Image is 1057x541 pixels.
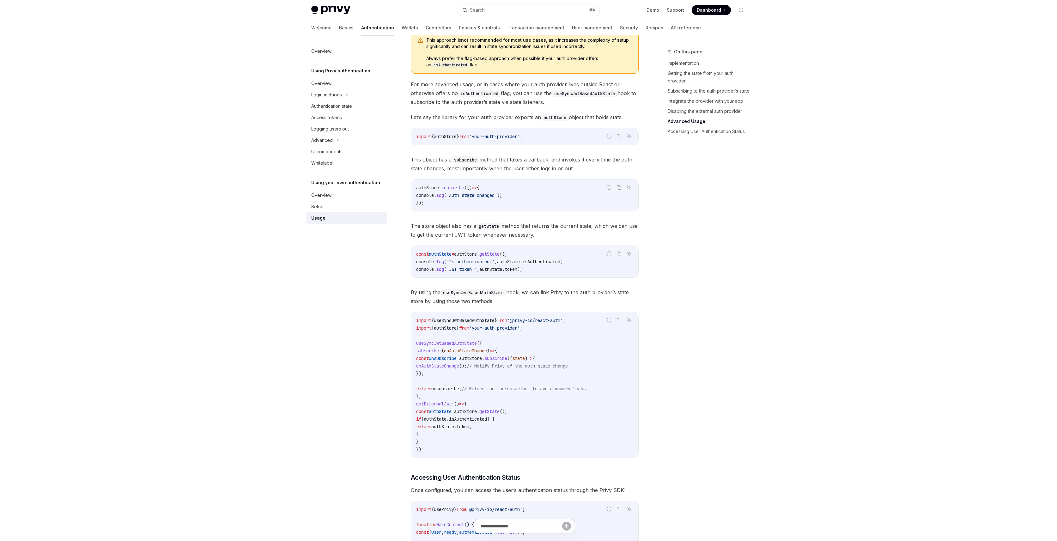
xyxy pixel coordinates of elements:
[311,114,342,121] div: Access tokens
[416,356,429,361] span: const
[429,251,452,257] span: authState
[306,112,387,123] a: Access tokens
[667,7,684,13] a: Support
[512,356,525,361] span: state
[476,223,501,230] code: getState
[692,5,731,15] a: Dashboard
[484,356,507,361] span: subscribe
[454,251,477,257] span: authStore
[472,185,477,191] span: =>
[311,159,333,167] div: Whitelabel
[457,356,459,361] span: =
[532,356,535,361] span: {
[441,348,444,354] span: (
[477,340,482,346] span: ({
[361,20,394,35] a: Authentication
[527,356,532,361] span: =>
[311,91,342,99] div: Login methods
[431,325,434,331] span: {
[434,325,457,331] span: authStore
[469,424,472,429] span: ;
[459,356,482,361] span: authStore
[464,401,467,407] span: {
[477,251,479,257] span: .
[431,386,459,392] span: unsubscribe
[306,46,387,57] a: Overview
[402,20,418,35] a: Wallets
[416,340,477,346] span: useSyncJwtBasedAuthState
[431,62,470,68] code: isAuthenticated
[495,259,497,264] span: ,
[411,80,639,106] span: For more advanced usage, or in cases where your auth provider lives outside React or otherwise of...
[416,424,431,429] span: return
[446,416,449,422] span: .
[462,386,588,392] span: // Return the `unsubscribe` to avoid memory leaks.
[311,214,325,222] div: Usage
[470,6,488,14] div: Search...
[560,259,565,264] span: );
[416,251,429,257] span: const
[668,58,751,68] a: Implementation
[459,325,469,331] span: from
[615,505,623,513] button: Copy the contents from the code block
[589,8,596,13] span: ⌘ K
[444,348,487,354] span: onAuthStateChange
[416,192,434,198] span: console
[615,250,623,258] button: Copy the contents from the code block
[507,356,512,361] span: ((
[562,522,571,531] button: Send message
[434,259,436,264] span: .
[668,126,751,137] a: Accessing User Authentication Status
[416,325,431,331] span: import
[479,409,500,414] span: getState
[452,156,479,163] code: subscribe
[625,132,633,140] button: Ask AI
[416,409,429,414] span: const
[416,363,459,369] span: onAuthStateChange
[426,55,632,68] span: Always prefer the flag-based approach when possible if your auth provider offers an flag.
[449,416,487,422] span: isAuthenticated
[605,505,613,513] button: Report incorrect code
[306,201,387,212] a: Setup
[487,416,495,422] span: ) {
[668,68,751,86] a: Getting the state from your auth provider
[311,6,350,15] img: light logo
[416,259,434,264] span: console
[434,134,457,139] span: authStore
[647,7,659,13] a: Demo
[416,447,421,452] span: })
[311,125,349,133] div: Logging users out
[505,266,517,272] span: token
[452,401,454,407] span: :
[469,134,520,139] span: 'your-auth-provider'
[500,251,507,257] span: ();
[479,266,502,272] span: authState
[625,316,633,324] button: Ask AI
[469,325,520,331] span: 'your-auth-provider'
[439,185,441,191] span: .
[416,416,421,422] span: if
[668,86,751,96] a: Subscribing to the auth provider’s state
[457,424,469,429] span: token
[306,123,387,135] a: Logging users out
[416,431,419,437] span: }
[477,266,479,272] span: ,
[520,134,522,139] span: ;
[429,356,457,361] span: unsubscribe
[615,183,623,191] button: Copy the contents from the code block
[431,507,434,512] span: {
[454,401,459,407] span: ()
[311,67,370,75] h5: Using Privy authentication
[411,155,639,173] span: This object has a method that takes a callback, and invokes it every time the auth state changes,...
[311,47,331,55] div: Overview
[482,356,484,361] span: .
[416,386,431,392] span: return
[454,424,457,429] span: .
[467,507,522,512] span: '@privy-io/react-auth'
[444,266,446,272] span: (
[426,20,451,35] a: Connectors
[697,7,721,13] span: Dashboard
[625,250,633,258] button: Ask AI
[434,507,454,512] span: usePrivy
[615,316,623,324] button: Copy the contents from the code block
